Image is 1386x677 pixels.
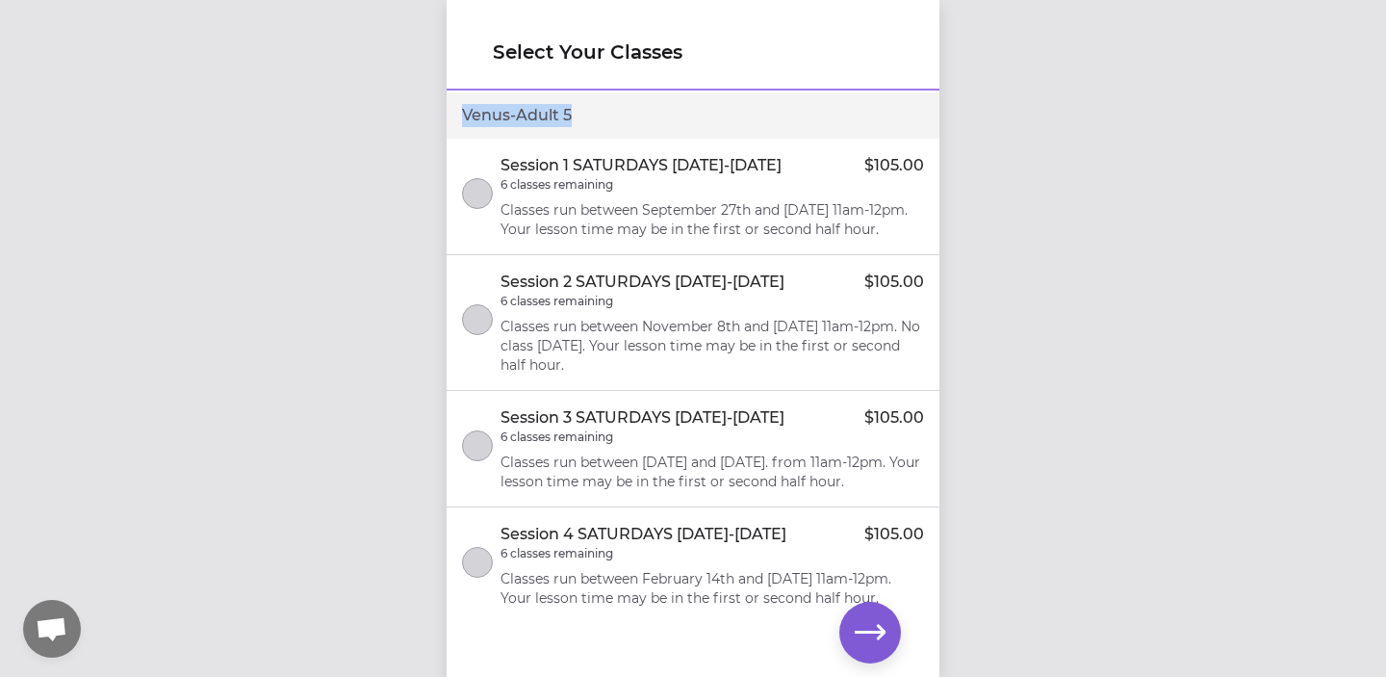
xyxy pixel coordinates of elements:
[500,271,784,294] p: Session 2 SATURDAYS [DATE]-[DATE]
[462,304,493,335] button: select class
[462,547,493,578] button: select class
[500,177,613,193] p: 6 classes remaining
[500,317,924,375] p: Classes run between November 8th and [DATE] 11am-12pm. No class [DATE]. Your lesson time may be i...
[864,271,924,294] p: $105.00
[500,523,786,546] p: Session 4 SATURDAYS [DATE]-[DATE]
[462,430,493,461] button: select class
[23,600,81,658] div: Open chat
[500,294,613,309] p: 6 classes remaining
[500,430,613,445] p: 6 classes remaining
[462,178,493,209] button: select class
[864,523,924,546] p: $105.00
[500,546,613,561] p: 6 classes remaining
[500,453,924,491] p: Classes run between [DATE] and [DATE]. from 11am-12pm. Your lesson time may be in the first or se...
[500,200,924,239] p: Classes run between September 27th and [DATE] 11am-12pm. Your lesson time may be in the first or ...
[493,39,893,65] h1: Select Your Classes
[500,154,782,177] p: Session 1 SATURDAYS [DATE]-[DATE]
[864,406,924,430] p: $105.00
[500,569,924,608] p: Classes run between February 14th and [DATE] 11am-12pm. Your lesson time may be in the first or s...
[447,92,939,139] div: Venus - Adult 5
[500,406,784,430] p: Session 3 SATURDAYS [DATE]-[DATE]
[864,154,924,177] p: $105.00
